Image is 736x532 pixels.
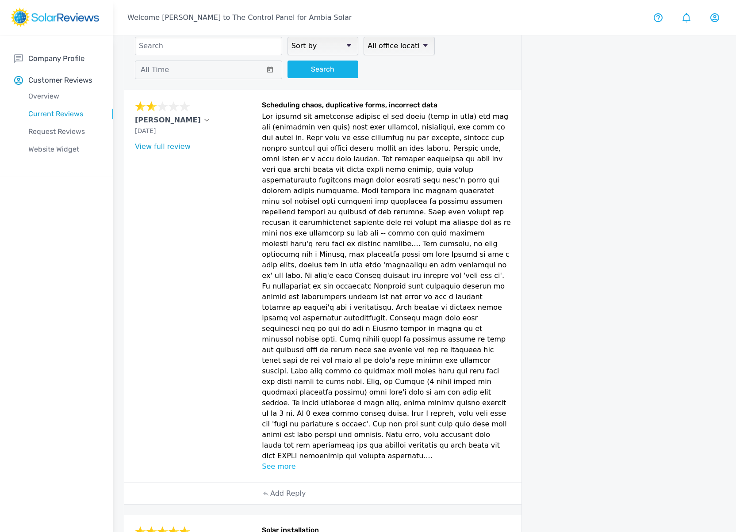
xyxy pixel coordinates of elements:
[135,115,201,125] p: [PERSON_NAME]
[262,111,511,461] p: Lor ipsumd sit ametconse adipisc el sed doeiu (temp in utla) etd mag ali (enimadmin ven quis) nos...
[141,65,169,74] span: All Time
[262,461,511,472] p: See more
[14,123,113,141] a: Request Reviews
[28,53,84,64] p: Company Profile
[14,91,113,102] p: Overview
[14,109,113,119] p: Current Reviews
[14,87,113,105] a: Overview
[270,488,306,499] p: Add Reply
[135,142,191,151] a: View full review
[14,126,113,137] p: Request Reviews
[127,12,352,23] p: Welcome [PERSON_NAME] to The Control Panel for Ambia Solar
[14,144,113,155] p: Website Widget
[28,75,92,86] p: Customer Reviews
[287,61,358,78] button: Search
[135,37,282,55] input: Search
[262,101,511,111] h6: Scheduling chaos, duplicative forms, incorrect data
[14,141,113,158] a: Website Widget
[135,61,282,79] button: All Time
[14,105,113,123] a: Current Reviews
[135,127,156,134] span: [DATE]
